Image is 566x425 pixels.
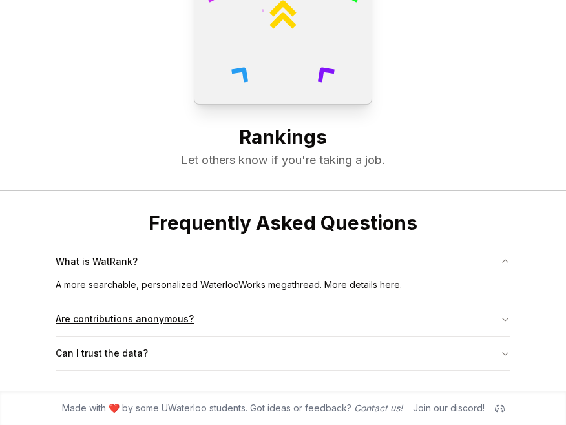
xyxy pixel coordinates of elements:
[10,151,556,169] p: Let others know if you're taking a job.
[56,302,510,336] button: Are contributions anonymous?
[413,402,485,415] div: Join our discord!
[56,278,510,302] div: A more searchable, personalized WaterlooWorks megathread. More details .
[56,278,510,302] div: What is WatRank?
[62,402,403,415] span: Made with ❤️ by some UWaterloo students. Got ideas or feedback?
[56,337,510,370] button: Can I trust the data?
[380,279,400,290] a: here
[56,211,510,234] h2: Frequently Asked Questions
[354,402,403,413] a: Contact us!
[56,245,510,278] button: What is WatRank?
[10,125,556,151] h2: Rankings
